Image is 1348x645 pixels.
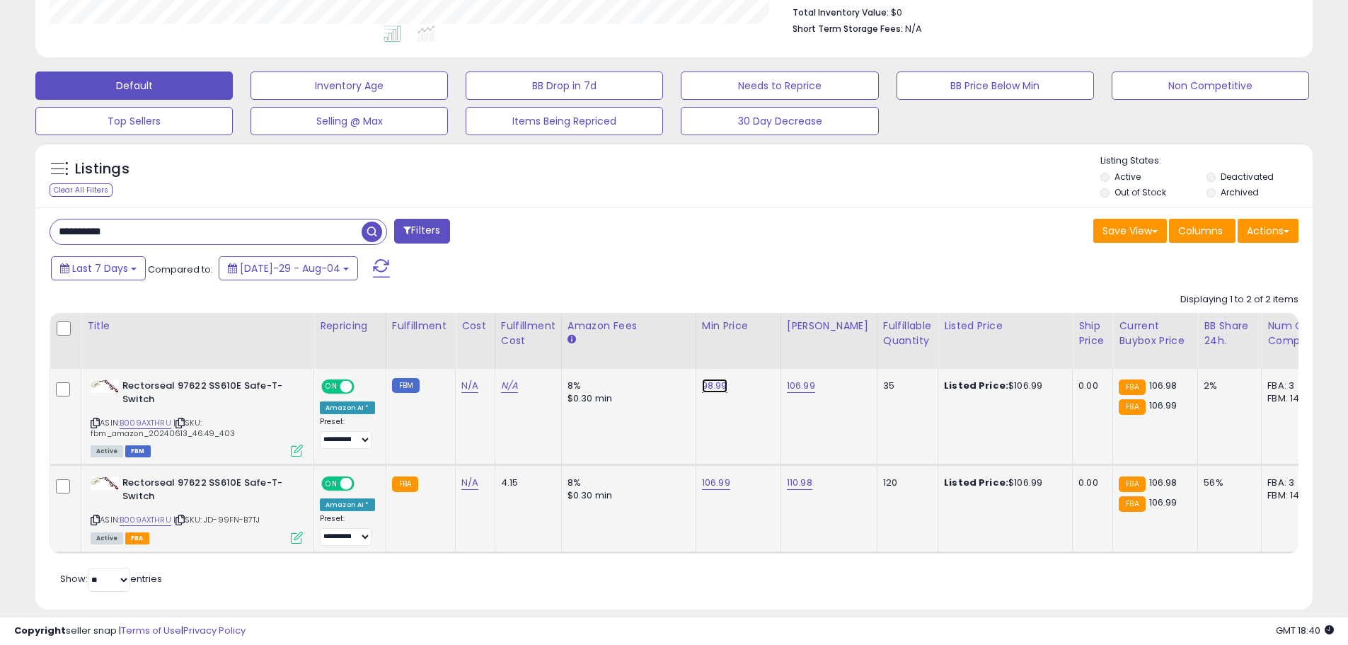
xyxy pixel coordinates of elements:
[87,319,308,333] div: Title
[466,72,663,100] button: BB Drop in 7d
[1267,319,1319,348] div: Num of Comp.
[944,379,1008,392] b: Listed Price:
[1149,476,1177,489] span: 106.98
[394,219,449,244] button: Filters
[1180,293,1298,307] div: Displaying 1 to 2 of 2 items
[568,476,685,489] div: 8%
[944,476,1008,489] b: Listed Price:
[461,379,478,393] a: N/A
[392,319,449,333] div: Fulfillment
[91,532,123,544] span: All listings currently available for purchase on Amazon
[1119,379,1145,395] small: FBA
[787,476,812,490] a: 110.98
[787,379,815,393] a: 106.99
[681,72,878,100] button: Needs to Reprice
[466,107,663,135] button: Items Being Repriced
[91,445,123,457] span: All listings currently available for purchase on Amazon
[1078,319,1107,348] div: Ship Price
[75,159,129,179] h5: Listings
[219,256,358,280] button: [DATE]-29 - Aug-04
[320,498,375,511] div: Amazon AI *
[1267,489,1314,502] div: FBM: 14
[173,514,260,525] span: | SKU: JD-99FN-B7TJ
[50,183,113,197] div: Clear All Filters
[120,514,171,526] a: B009AXTHRU
[320,514,375,546] div: Preset:
[905,22,922,35] span: N/A
[91,476,119,490] img: 41xDXfgyOfL._SL40_.jpg
[320,401,375,414] div: Amazon AI *
[1114,186,1166,198] label: Out of Stock
[323,381,340,393] span: ON
[1238,219,1298,243] button: Actions
[944,476,1061,489] div: $106.99
[1267,379,1314,392] div: FBA: 3
[897,72,1094,100] button: BB Price Below Min
[1149,496,1177,509] span: 106.99
[1119,319,1192,348] div: Current Buybox Price
[240,261,340,275] span: [DATE]-29 - Aug-04
[120,417,171,429] a: B009AXTHRU
[883,319,932,348] div: Fulfillable Quantity
[702,319,775,333] div: Min Price
[51,256,146,280] button: Last 7 Days
[793,3,1288,20] li: $0
[501,319,555,348] div: Fulfillment Cost
[1221,171,1274,183] label: Deactivated
[1078,379,1102,392] div: 0.00
[35,107,233,135] button: Top Sellers
[944,379,1061,392] div: $106.99
[568,489,685,502] div: $0.30 min
[1169,219,1235,243] button: Columns
[1204,379,1250,392] div: 2%
[323,478,340,490] span: ON
[91,476,303,542] div: ASIN:
[392,378,420,393] small: FBM
[14,624,246,638] div: seller snap | |
[250,72,448,100] button: Inventory Age
[883,476,927,489] div: 120
[1114,171,1141,183] label: Active
[1221,186,1259,198] label: Archived
[148,263,213,276] span: Compared to:
[793,6,889,18] b: Total Inventory Value:
[1276,624,1334,637] span: 2025-08-12 18:40 GMT
[392,476,418,492] small: FBA
[125,445,151,457] span: FBM
[461,476,478,490] a: N/A
[787,319,871,333] div: [PERSON_NAME]
[91,379,303,455] div: ASIN:
[122,476,294,506] b: Rectorseal 97622 SS610E Safe-T-Switch
[60,572,162,586] span: Show: entries
[1267,476,1314,489] div: FBA: 3
[1178,224,1223,238] span: Columns
[1267,392,1314,405] div: FBM: 14
[320,319,380,333] div: Repricing
[568,392,685,405] div: $0.30 min
[1093,219,1167,243] button: Save View
[1204,476,1250,489] div: 56%
[1119,399,1145,415] small: FBA
[352,478,375,490] span: OFF
[1078,476,1102,489] div: 0.00
[1119,476,1145,492] small: FBA
[793,23,903,35] b: Short Term Storage Fees:
[501,379,518,393] a: N/A
[568,379,685,392] div: 8%
[1119,496,1145,512] small: FBA
[72,261,128,275] span: Last 7 Days
[121,624,181,637] a: Terms of Use
[35,72,233,100] button: Default
[122,379,294,409] b: Rectorseal 97622 SS610E Safe-T-Switch
[1204,319,1255,348] div: BB Share 24h.
[1100,154,1313,168] p: Listing States:
[91,417,235,438] span: | SKU: fbm_amazon_20240613_46.49_403
[1112,72,1309,100] button: Non Competitive
[568,319,690,333] div: Amazon Fees
[681,107,878,135] button: 30 Day Decrease
[1149,379,1177,392] span: 106.98
[320,417,375,449] div: Preset:
[14,624,66,637] strong: Copyright
[352,381,375,393] span: OFF
[944,319,1066,333] div: Listed Price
